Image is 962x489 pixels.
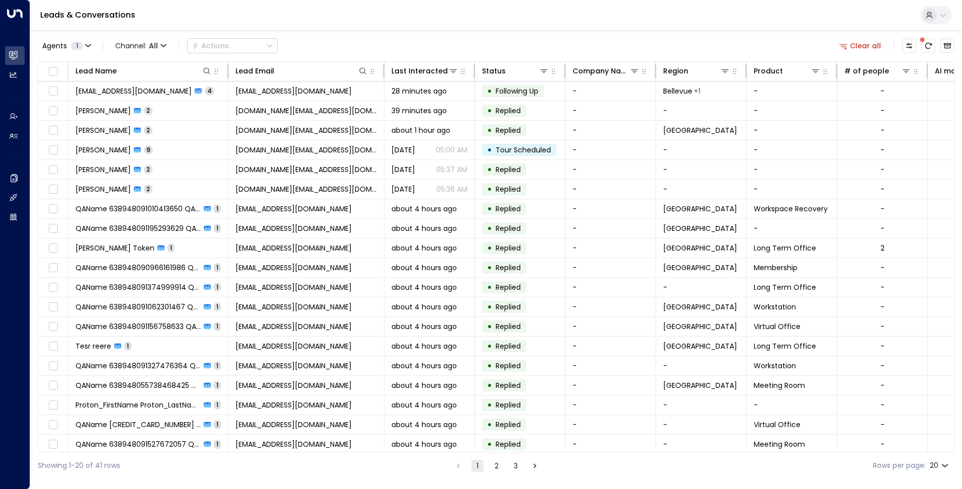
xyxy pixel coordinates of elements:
div: 2 [880,243,885,253]
td: - [566,395,656,415]
span: Replied [496,223,521,233]
div: Product [754,65,821,77]
span: Replied [496,165,521,175]
span: Ed Regus Token [75,243,154,253]
div: Region [663,65,730,77]
span: 1 [214,440,221,448]
span: QAName 638948091195293629 QASurname 529 [75,223,201,233]
span: Replied [496,361,521,371]
span: 1 [214,420,221,429]
td: - [747,180,837,199]
span: QAName 638948091275235902 QASurname 523 [75,420,201,430]
span: danielamirraguimaraes.prof@gmail.com [235,165,377,175]
div: • [487,318,492,335]
span: Stuttgart [663,125,737,135]
span: 1 [214,400,221,409]
span: Meeting Room [754,380,805,390]
div: Actions [192,41,229,50]
span: Workstation [754,361,796,371]
div: • [487,122,492,139]
div: Showing 1-20 of 41 rows [38,460,120,471]
td: - [747,140,837,159]
div: - [880,282,885,292]
span: Long Term Office [754,282,816,292]
span: 2 [144,126,152,134]
span: Replied [496,400,521,410]
span: Replied [496,302,521,312]
span: Tour Scheduled [496,145,551,155]
span: Virtual Office [754,420,800,430]
div: Lead Email [235,65,368,77]
span: testing.regus@yahoo.com [75,86,192,96]
span: Toggle select row [47,164,59,176]
span: Long Term Office [754,243,816,253]
span: dbscbhec@guerrillamailblock.com [235,361,352,371]
div: • [487,220,492,237]
div: - [880,263,885,273]
span: QAName 638948055738468425 QASurname 846 [75,380,201,390]
span: QAName 638948091374999914 QASurname 499 [75,282,201,292]
td: - [566,101,656,120]
span: danielamirraguimaraes.prof@gmail.com [235,184,377,194]
span: 2 [144,185,152,193]
button: Channel:All [111,39,171,53]
span: Toggle select row [47,222,59,235]
td: - [566,337,656,356]
span: Toggle select row [47,399,59,412]
div: - [880,165,885,175]
div: • [487,200,492,217]
span: about 4 hours ago [391,439,457,449]
span: Replied [496,184,521,194]
span: 1 [214,204,221,213]
div: • [487,259,492,276]
span: Replied [496,263,521,273]
span: 1 [214,263,221,272]
span: London [663,302,737,312]
td: - [656,415,747,434]
span: Replied [496,439,521,449]
div: Product [754,65,783,77]
span: about 4 hours ago [391,223,457,233]
span: about 4 hours ago [391,341,457,351]
span: about 4 hours ago [391,302,457,312]
span: Toggle select row [47,340,59,353]
div: Last Interacted [391,65,458,77]
span: testing@data.com [235,341,352,351]
span: aupxlyhs@guerrillamailblock.com [235,263,352,273]
div: • [487,377,492,394]
div: - [880,204,885,214]
div: Lead Name [75,65,117,77]
p: 05:00 AM [436,145,467,155]
button: Archived Leads [940,39,954,53]
span: Replied [496,106,521,116]
span: Toggle select all [47,65,59,78]
td: - [566,278,656,297]
span: Daniela Guimarães [75,184,131,194]
button: Go to next page [529,460,541,472]
span: about 4 hours ago [391,420,457,430]
label: Rows per page: [873,460,926,471]
span: Replied [496,341,521,351]
span: danielamirraguimaraes.prof@gmail.com [235,145,377,155]
button: page 1 [471,460,484,472]
span: Toggle select row [47,262,59,274]
span: London [663,243,737,253]
div: # of people [844,65,911,77]
button: Agents1 [38,39,95,53]
div: • [487,416,492,433]
span: 1 [214,381,221,389]
div: # of people [844,65,889,77]
span: Toggle select row [47,360,59,372]
span: Toggle select row [47,144,59,156]
span: Daniela Guimarães [75,125,131,135]
td: - [566,121,656,140]
span: vcygnhdv@guerrillamailblock.com [235,204,352,214]
span: Toggle select row [47,281,59,294]
span: Following Up [496,86,538,96]
td: - [747,101,837,120]
span: Agents [42,42,67,49]
span: danielamirraguimaraes.prof@gmail.com [235,106,377,116]
div: - [880,302,885,312]
span: Toggle select row [47,242,59,255]
span: Daniela Guimarães [75,145,131,155]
